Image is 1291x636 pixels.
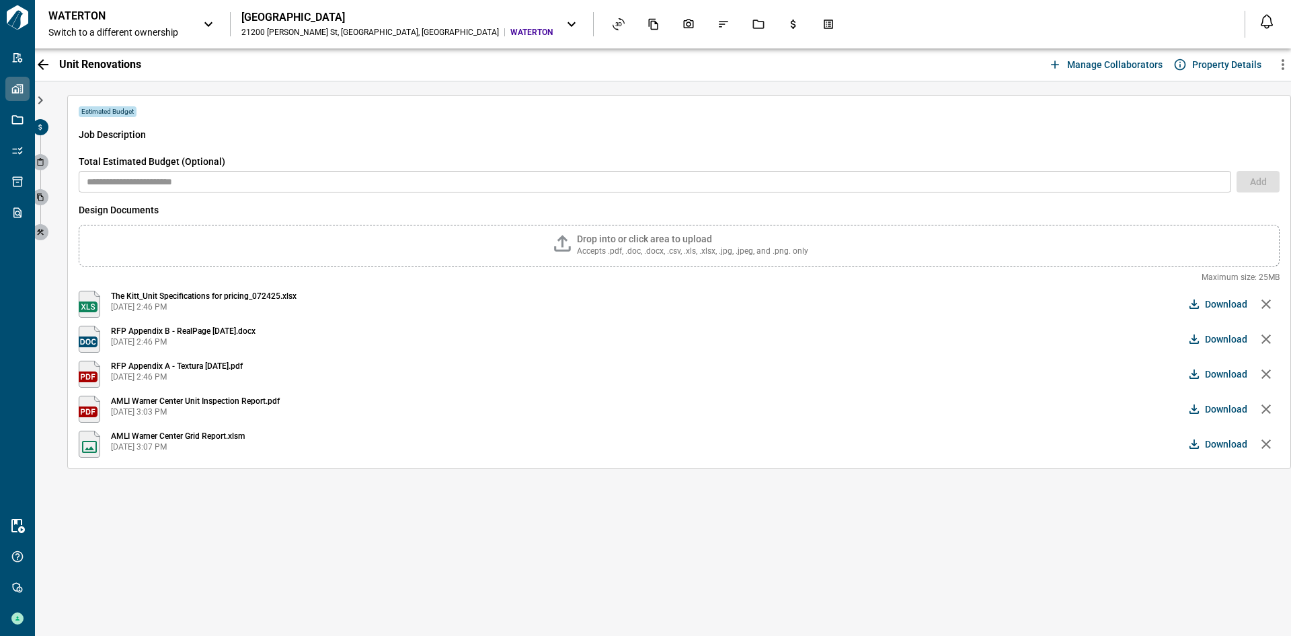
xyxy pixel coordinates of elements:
img: pdf [79,361,100,388]
img: pdf [79,396,100,423]
img: xlsx [79,291,100,318]
div: Jobs [744,13,773,36]
span: [DATE] 2:46 PM [111,337,256,347]
span: Drop into or click area to upload [577,234,712,244]
button: Download [1186,291,1253,318]
button: Property Details [1171,54,1267,75]
button: Download [1186,361,1253,388]
span: [DATE] 3:07 PM [111,441,245,452]
span: Download [1205,437,1247,451]
span: RFP Appendix B - RealPage [DATE].docx [111,326,256,337]
span: [DATE] 3:03 PM [111,407,280,417]
img: xlsm [79,431,100,458]
span: Job Description [79,128,1280,141]
div: Issues & Info [709,13,738,36]
span: RFP Appendix A - Textura [DATE].pdf [111,361,243,372]
span: Maximum size: 25MB [79,272,1280,283]
div: Budgets [779,13,808,36]
span: [DATE] 2:46 PM [111,302,297,312]
span: AMLI Warner Center Grid Report.xlsm [111,431,245,441]
div: Photos [674,13,703,36]
p: WATERTON [48,9,169,23]
span: Switch to a different ownership [48,26,190,39]
button: Manage collaborators [1046,54,1168,75]
span: Download [1205,297,1247,311]
span: Unit Renovations [59,58,141,71]
div: Documents [639,13,668,36]
button: Download [1186,431,1253,458]
span: The Kitt_Unit Specifications for pricing_072425.xlsx [111,291,297,302]
span: [DATE] 2:46 PM [111,372,243,382]
span: Estimated Budget [79,106,136,117]
span: Design Documents [79,203,1280,217]
span: Download [1205,402,1247,416]
span: Download [1205,367,1247,381]
button: Download [1186,326,1253,353]
div: 21200 [PERSON_NAME] St , [GEOGRAPHIC_DATA] , [GEOGRAPHIC_DATA] [241,27,499,38]
button: Download [1186,396,1253,423]
span: AMLI Warner Center Unit Inspection Report.pdf [111,396,280,407]
img: docx [79,326,100,353]
div: Takeoff Center [814,13,843,36]
span: Property Details [1192,58,1261,71]
button: Open notification feed [1256,11,1278,32]
div: [GEOGRAPHIC_DATA] [241,11,553,24]
span: Accepts .pdf, .doc, .docx, .csv, .xls, .xlsx, .jpg, .jpeg, and .png. only [577,246,808,256]
span: Manage collaborators [1067,58,1163,71]
span: Download [1205,332,1247,346]
div: Asset View [604,13,633,36]
span: WATERTON [510,27,553,38]
span: Total Estimated Budget (Optional) [79,155,1280,168]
